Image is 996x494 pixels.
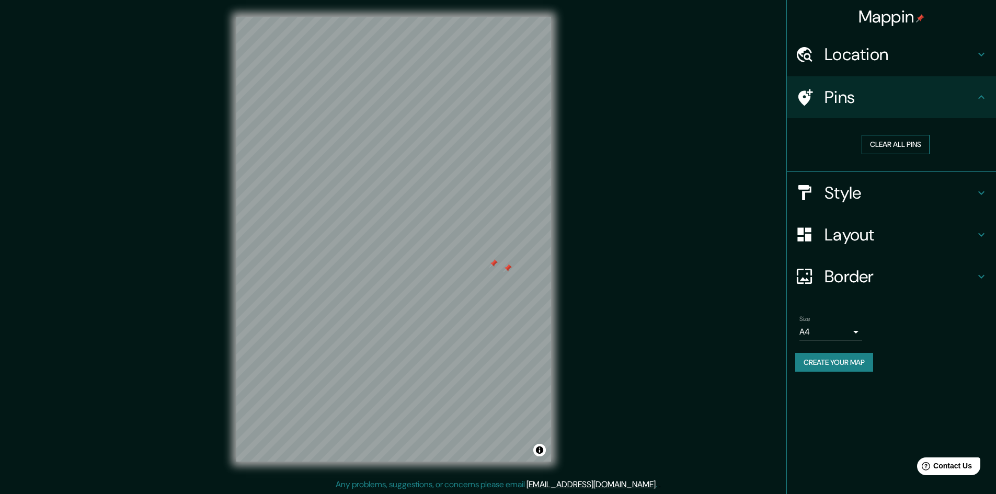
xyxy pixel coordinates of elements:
button: Toggle attribution [533,444,546,456]
canvas: Map [236,17,551,462]
h4: Layout [825,224,975,245]
p: Any problems, suggestions, or concerns please email . [336,478,657,491]
h4: Style [825,182,975,203]
div: Style [787,172,996,214]
div: . [659,478,661,491]
div: Location [787,33,996,75]
div: Border [787,256,996,297]
a: [EMAIL_ADDRESS][DOMAIN_NAME] [526,479,656,490]
label: Size [799,314,810,323]
div: Layout [787,214,996,256]
button: Clear all pins [862,135,930,154]
h4: Location [825,44,975,65]
h4: Pins [825,87,975,108]
h4: Border [825,266,975,287]
div: A4 [799,324,862,340]
button: Create your map [795,353,873,372]
img: pin-icon.png [916,14,924,22]
div: . [657,478,659,491]
h4: Mappin [858,6,925,27]
div: Pins [787,76,996,118]
iframe: Help widget launcher [903,453,984,482]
